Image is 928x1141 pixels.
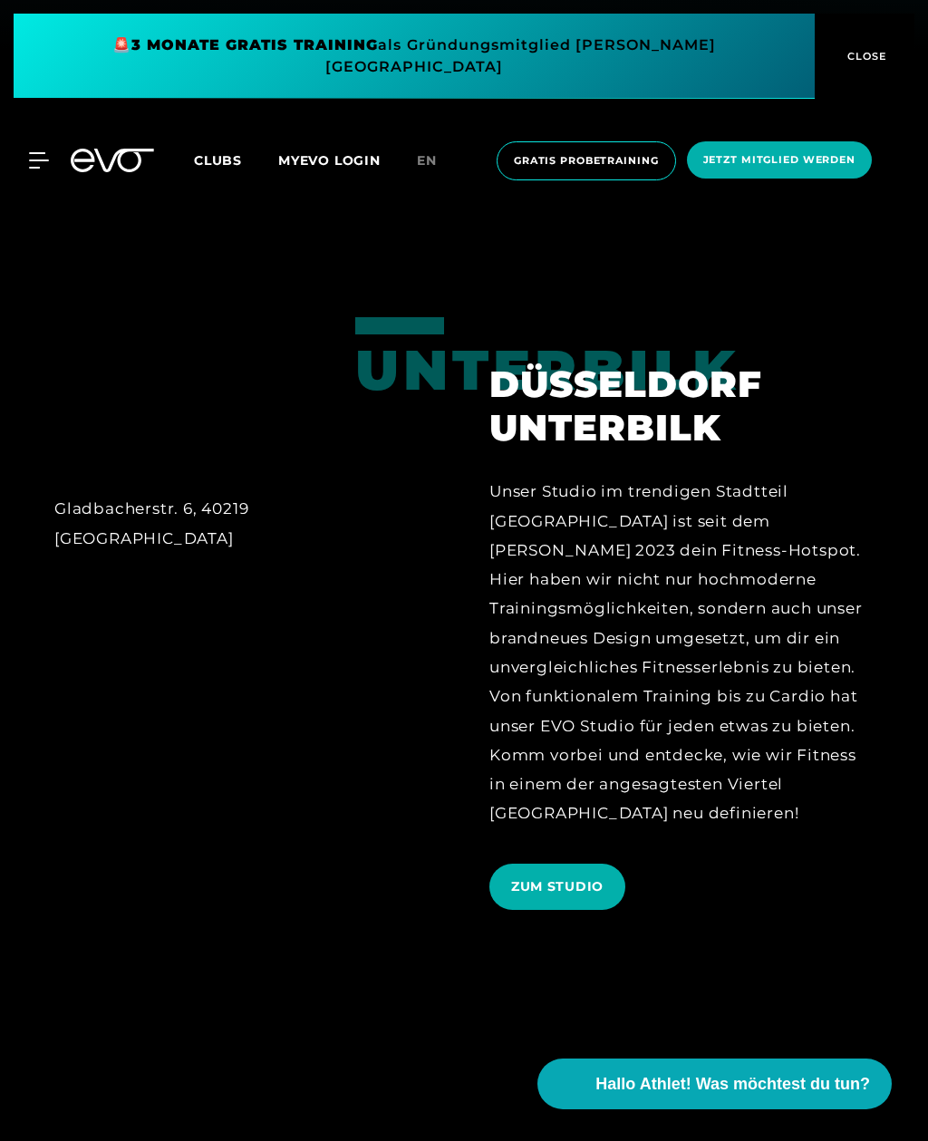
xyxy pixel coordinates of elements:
[489,477,874,828] div: Unser Studio im trendigen Stadtteil [GEOGRAPHIC_DATA] ist seit dem [PERSON_NAME] 2023 dein Fitnes...
[489,363,874,450] h2: Düsseldorf Unterbilk
[514,153,659,169] span: Gratis Probetraining
[537,1059,892,1109] button: Hallo Athlet! Was möchtest du tun?
[595,1072,870,1097] span: Hallo Athlet! Was möchtest du tun?
[681,141,877,180] a: Jetzt Mitglied werden
[843,48,887,64] span: CLOSE
[491,141,681,180] a: Gratis Probetraining
[703,152,855,168] span: Jetzt Mitglied werden
[815,14,914,99] button: CLOSE
[54,494,330,553] div: Gladbacherstr. 6, 40219 [GEOGRAPHIC_DATA]
[194,151,278,169] a: Clubs
[511,877,604,896] span: ZUM STUDIO
[417,152,437,169] span: en
[194,152,242,169] span: Clubs
[278,152,381,169] a: MYEVO LOGIN
[489,850,633,923] a: ZUM STUDIO
[417,150,459,171] a: en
